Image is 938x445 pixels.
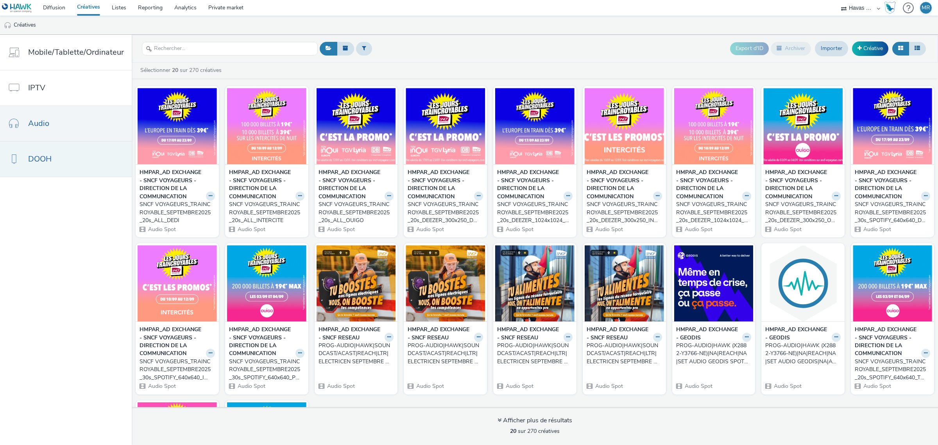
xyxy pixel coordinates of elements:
[138,245,217,321] img: SNCF VOYAGEURS_TRAINCROYABLE_SEPTEMBRE2025_30s_SPOTIFY_640x640_INTERCITE visual
[140,201,215,224] a: SNCF VOYAGEURS_TRAINCROYABLE_SEPTEMBRE2025_20s_ALL_DEDI
[497,342,569,366] div: PROG-AUDIO|HAWK|SOUNDCAST/ACAST|REACH|LTR|ELECTRICEN SEPTEMBRE 2025|AUDIO|1X1|CPM |FR|MULTIDEVICE...
[676,326,741,342] strong: HMPAR_AD EXCHANGE - GEODIS
[765,326,830,342] strong: HMPAR_AD EXCHANGE - GEODIS
[853,245,932,321] img: SNCF VOYAGEURS_TRAINCROYABLE_SEPTEMBRE2025_20s_SPOTIFY_640x640_TEASER OUIGO visual
[237,382,265,390] span: Audio Spot
[415,226,444,233] span: Audio Spot
[497,342,573,366] a: PROG-AUDIO|HAWK|SOUNDCAST/ACAST|REACH|LTR|ELECTRICEN SEPTEMBRE 2025|AUDIO|1X1|CPM |FR|MULTIDEVICE...
[495,245,575,321] img: PROG-AUDIO|HAWK|SOUNDCAST/ACAST|REACH|LTR|ELECTRICEN SEPTEMBRE 2025|AUDIO|1X1|CPM |FR|MULTIDEVICE...
[765,342,838,366] div: PROG-AUDIO|HAWK (X2882-Y3766-NE)|NA|REACH|NA|SET AUDIO GEODIS|NA|AUDIO|1X1|NA|CPM (IMPRESSIONS)|F...
[676,342,752,366] a: PROG-AUDIO|HAWK (X2882-Y3766-NE)|NA|REACH|NA|SET AUDIO GEODIS SPOTIFY|NA|AUDIO|1X1|NA|CPM (IMPRES...
[229,326,294,358] strong: HMPAR_AD EXCHANGE - SNCF VOYAGEURS - DIRECTION DE LA COMMUNICATION
[892,42,909,55] button: Grille
[140,169,204,201] strong: HMPAR_AD EXCHANGE - SNCF VOYAGEURS - DIRECTION DE LA COMMUNICATION
[510,427,560,435] span: sur 270 créatives
[495,88,575,164] img: SNCF VOYAGEURS_TRAINCROYABLE_SEPTEMBRE2025_20s_DEEZER_1024x1024_DEDI visual
[765,169,830,201] strong: HMPAR_AD EXCHANGE - SNCF VOYAGEURS - DIRECTION DE LA COMMUNICATION
[140,358,212,382] div: SNCF VOYAGEURS_TRAINCROYABLE_SEPTEMBRE2025_30s_SPOTIFY_640x640_INTERCITE
[497,201,573,224] a: SNCF VOYAGEURS_TRAINCROYABLE_SEPTEMBRE2025_20s_DEEZER_1024x1024_DEDI
[2,3,32,13] img: undefined Logo
[406,245,485,321] img: PROG-AUDIO|HAWK|SOUNDCAST/ACAST|REACH|LTR|ELECTRICEN SEPTEMBRE 2025|AUDIO|1X1|CPM |FR|MULTIDEVICE...
[863,226,891,233] span: Audio Spot
[676,169,741,201] strong: HMPAR_AD EXCHANGE - SNCF VOYAGEURS - DIRECTION DE LA COMMUNICATION
[815,41,848,56] a: Importer
[229,201,304,224] a: SNCF VOYAGEURS_TRAINCROYABLE_SEPTEMBRE2025_20s_ALL_INTERCITE
[408,201,480,224] div: SNCF VOYAGEURS_TRAINCROYABLE_SEPTEMBRE2025_20s_DEEZER_300x250_DEDI
[319,342,391,366] div: PROG-AUDIO|HAWK|SOUNDCAST/ACAST|REACH|LTR|ELECTRICEN SEPTEMBRE 2025|AUDIO|1X1|CPM |FR|MULTIDEVICE...
[594,382,623,390] span: Audio Spot
[408,342,483,366] a: PROG-AUDIO|HAWK|SOUNDCAST/ACAST|REACH|LTR|ELECTRICEN SEPTEMBRE 2025|AUDIO|1X1|CPM |FR|MULTIDEVICE...
[237,226,265,233] span: Audio Spot
[585,245,664,321] img: PROG-AUDIO|HAWK|SOUNDCAST/ACAST|REACH|LTR|ELECTRICEN SEPTEMBRE 2025|AUDIO|1X1|CPM |FR|MULTIDEVICE...
[674,245,754,321] img: PROG-AUDIO|HAWK (X2882-Y3766-NE)|NA|REACH|NA|SET AUDIO GEODIS SPOTIFY|NA|AUDIO|1X1|NA|CPM (IMPRES...
[497,326,562,342] strong: HMPAR_AD EXCHANGE - SNCF RESEAU
[853,88,932,164] img: SNCF VOYAGEURS_TRAINCROYABLE_SEPTEMBRE2025_30s_SPOTIFY_640x640_DEDI visual
[765,201,841,224] a: SNCF VOYAGEURS_TRAINCROYABLE_SEPTEMBRE2025_20s_DEEZER_300x250_OUIGO
[763,88,843,164] img: SNCF VOYAGEURS_TRAINCROYABLE_SEPTEMBRE2025_20s_DEEZER_300x250_OUIGO visual
[319,342,394,366] a: PROG-AUDIO|HAWK|SOUNDCAST/ACAST|REACH|LTR|ELECTRICEN SEPTEMBRE 2025|AUDIO|1X1|CPM |FR|MULTIDEVICE...
[855,169,919,201] strong: HMPAR_AD EXCHANGE - SNCF VOYAGEURS - DIRECTION DE LA COMMUNICATION
[909,42,926,55] button: Liste
[676,201,748,224] div: SNCF VOYAGEURS_TRAINCROYABLE_SEPTEMBRE2025_20s_DEEZER_1024x1024_INTERCITE
[319,201,391,224] div: SNCF VOYAGEURS_TRAINCROYABLE_SEPTEMBRE2025_20s_ALL_OUIGO
[28,82,45,93] span: IPTV
[4,22,12,29] img: audio
[229,169,294,201] strong: HMPAR_AD EXCHANGE - SNCF VOYAGEURS - DIRECTION DE LA COMMUNICATION
[229,201,301,224] div: SNCF VOYAGEURS_TRAINCROYABLE_SEPTEMBRE2025_20s_ALL_INTERCITE
[855,201,927,224] div: SNCF VOYAGEURS_TRAINCROYABLE_SEPTEMBRE2025_30s_SPOTIFY_640x640_DEDI
[138,88,217,164] img: SNCF VOYAGEURS_TRAINCROYABLE_SEPTEMBRE2025_20s_ALL_DEDI visual
[855,358,927,382] div: SNCF VOYAGEURS_TRAINCROYABLE_SEPTEMBRE2025_20s_SPOTIFY_640x640_TEASER OUIGO
[319,169,383,201] strong: HMPAR_AD EXCHANGE - SNCF VOYAGEURS - DIRECTION DE LA COMMUNICATION
[587,169,651,201] strong: HMPAR_AD EXCHANGE - SNCF VOYAGEURS - DIRECTION DE LA COMMUNICATION
[140,358,215,382] a: SNCF VOYAGEURS_TRAINCROYABLE_SEPTEMBRE2025_30s_SPOTIFY_640x640_INTERCITE
[676,342,748,366] div: PROG-AUDIO|HAWK (X2882-Y3766-NE)|NA|REACH|NA|SET AUDIO GEODIS SPOTIFY|NA|AUDIO|1X1|NA|CPM (IMPRES...
[684,226,712,233] span: Audio Spot
[884,2,896,14] img: Hawk Academy
[227,245,306,321] img: SNCF VOYAGEURS_TRAINCROYABLE_SEPTEMBRE2025_30s_SPOTIFY_640x640_PROMO OUIGO visual
[408,169,472,201] strong: HMPAR_AD EXCHANGE - SNCF VOYAGEURS - DIRECTION DE LA COMMUNICATION
[684,382,712,390] span: Audio Spot
[147,226,176,233] span: Audio Spot
[497,169,562,201] strong: HMPAR_AD EXCHANGE - SNCF VOYAGEURS - DIRECTION DE LA COMMUNICATION
[763,245,843,321] img: PROG-AUDIO|HAWK (X2882-Y3766-NE)|NA|REACH|NA|SET AUDIO GEODIS|NA|AUDIO|1X1|NA|CPM (IMPRESSIONS)|F...
[142,42,318,56] input: Rechercher...
[676,201,752,224] a: SNCF VOYAGEURS_TRAINCROYABLE_SEPTEMBRE2025_20s_DEEZER_1024x1024_INTERCITE
[406,88,485,164] img: SNCF VOYAGEURS_TRAINCROYABLE_SEPTEMBRE2025_20s_DEEZER_300x250_DEDI visual
[510,427,516,435] strong: 20
[922,2,930,14] div: MR
[730,42,769,55] button: Export d'ID
[326,226,355,233] span: Audio Spot
[855,201,930,224] a: SNCF VOYAGEURS_TRAINCROYABLE_SEPTEMBRE2025_30s_SPOTIFY_640x640_DEDI
[765,201,838,224] div: SNCF VOYAGEURS_TRAINCROYABLE_SEPTEMBRE2025_20s_DEEZER_300x250_OUIGO
[172,66,178,74] strong: 20
[674,88,754,164] img: SNCF VOYAGEURS_TRAINCROYABLE_SEPTEMBRE2025_20s_DEEZER_1024x1024_INTERCITE visual
[497,201,569,224] div: SNCF VOYAGEURS_TRAINCROYABLE_SEPTEMBRE2025_20s_DEEZER_1024x1024_DEDI
[140,326,204,358] strong: HMPAR_AD EXCHANGE - SNCF VOYAGEURS - DIRECTION DE LA COMMUNICATION
[415,382,444,390] span: Audio Spot
[317,245,396,321] img: PROG-AUDIO|HAWK|SOUNDCAST/ACAST|REACH|LTR|ELECTRICEN SEPTEMBRE 2025|AUDIO|1X1|CPM |FR|MULTIDEVICE...
[317,88,396,164] img: SNCF VOYAGEURS_TRAINCROYABLE_SEPTEMBRE2025_20s_ALL_OUIGO visual
[229,358,304,382] a: SNCF VOYAGEURS_TRAINCROYABLE_SEPTEMBRE2025_30s_SPOTIFY_640x640_PROMO OUIGO
[594,226,623,233] span: Audio Spot
[587,342,659,366] div: PROG-AUDIO|HAWK|SOUNDCAST/ACAST|REACH|LTR|ELECTRICEN SEPTEMBRE 2025|AUDIO|1X1|CPM |FR|MULTIDEVICE...
[585,88,664,164] img: SNCF VOYAGEURS_TRAINCROYABLE_SEPTEMBRE2025_20s_DEEZER_300x250_INTERCITE visual
[587,342,662,366] a: PROG-AUDIO|HAWK|SOUNDCAST/ACAST|REACH|LTR|ELECTRICEN SEPTEMBRE 2025|AUDIO|1X1|CPM |FR|MULTIDEVICE...
[587,326,651,342] strong: HMPAR_AD EXCHANGE - SNCF RESEAU
[28,118,49,129] span: Audio
[319,201,394,224] a: SNCF VOYAGEURS_TRAINCROYABLE_SEPTEMBRE2025_20s_ALL_OUIGO
[505,382,533,390] span: Audio Spot
[28,47,124,58] span: Mobile/Tablette/Ordinateur
[773,226,802,233] span: Audio Spot
[227,88,306,164] img: SNCF VOYAGEURS_TRAINCROYABLE_SEPTEMBRE2025_20s_ALL_INTERCITE visual
[140,201,212,224] div: SNCF VOYAGEURS_TRAINCROYABLE_SEPTEMBRE2025_20s_ALL_DEDI
[863,382,891,390] span: Audio Spot
[587,201,662,224] a: SNCF VOYAGEURS_TRAINCROYABLE_SEPTEMBRE2025_20s_DEEZER_300x250_INTERCITE
[771,42,811,55] button: Archiver
[408,342,480,366] div: PROG-AUDIO|HAWK|SOUNDCAST/ACAST|REACH|LTR|ELECTRICEN SEPTEMBRE 2025|AUDIO|1X1|CPM |FR|MULTIDEVICE...
[319,326,383,342] strong: HMPAR_AD EXCHANGE - SNCF RESEAU
[28,153,52,165] span: DOOH
[505,226,533,233] span: Audio Spot
[408,201,483,224] a: SNCF VOYAGEURS_TRAINCROYABLE_SEPTEMBRE2025_20s_DEEZER_300x250_DEDI
[147,382,176,390] span: Audio Spot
